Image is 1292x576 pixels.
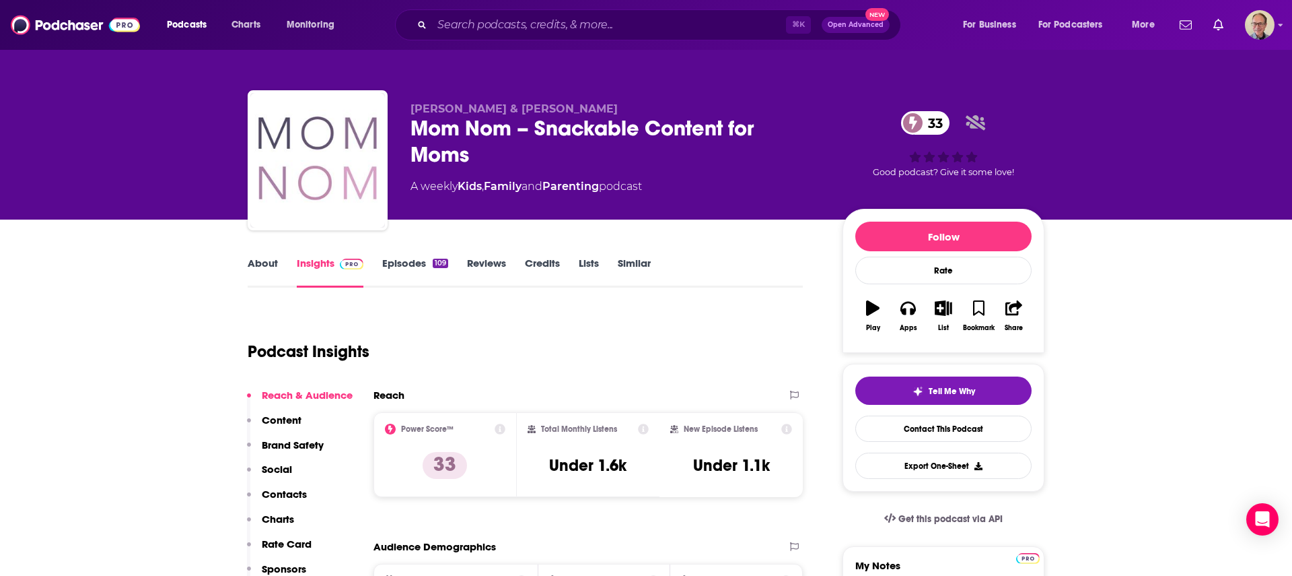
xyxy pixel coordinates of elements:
[873,167,1014,177] span: Good podcast? Give it some love!
[522,180,542,193] span: and
[373,389,404,402] h2: Reach
[828,22,884,28] span: Open Advanced
[382,257,448,288] a: Episodes109
[410,102,618,115] span: [PERSON_NAME] & [PERSON_NAME]
[855,453,1032,479] button: Export One-Sheet
[963,15,1016,34] span: For Business
[247,389,353,414] button: Reach & Audience
[231,15,260,34] span: Charts
[167,15,207,34] span: Podcasts
[373,540,496,553] h2: Audience Demographics
[1005,324,1023,332] div: Share
[262,563,306,575] p: Sponsors
[866,324,880,332] div: Play
[340,259,363,269] img: Podchaser Pro
[961,292,996,340] button: Bookmark
[1016,551,1040,564] a: Pro website
[997,292,1032,340] button: Share
[484,180,522,193] a: Family
[1038,15,1103,34] span: For Podcasters
[855,377,1032,405] button: tell me why sparkleTell Me Why
[873,503,1013,536] a: Get this podcast via API
[1246,503,1279,536] div: Open Intercom Messenger
[458,180,482,193] a: Kids
[579,257,599,288] a: Lists
[247,439,324,463] button: Brand Safety
[901,111,949,135] a: 33
[822,17,890,33] button: Open AdvancedNew
[542,180,599,193] a: Parenting
[954,14,1033,36] button: open menu
[786,16,811,34] span: ⌘ K
[247,538,312,563] button: Rate Card
[11,12,140,38] img: Podchaser - Follow, Share and Rate Podcasts
[1016,553,1040,564] img: Podchaser Pro
[262,538,312,550] p: Rate Card
[963,324,995,332] div: Bookmark
[618,257,651,288] a: Similar
[1174,13,1197,36] a: Show notifications dropdown
[248,342,369,362] h1: Podcast Insights
[898,513,1003,525] span: Get this podcast via API
[287,15,334,34] span: Monitoring
[1245,10,1275,40] span: Logged in as tommy.lynch
[408,9,914,40] div: Search podcasts, credits, & more...
[1030,14,1122,36] button: open menu
[262,513,294,525] p: Charts
[410,179,642,195] div: A weekly podcast
[541,424,617,434] h2: Total Monthly Listens
[247,463,292,488] button: Social
[855,257,1032,284] div: Rate
[938,324,949,332] div: List
[247,488,307,513] button: Contacts
[900,324,917,332] div: Apps
[223,14,268,36] a: Charts
[914,111,949,135] span: 33
[890,292,925,340] button: Apps
[432,14,786,36] input: Search podcasts, credits, & more...
[1132,15,1155,34] span: More
[855,292,890,340] button: Play
[248,257,278,288] a: About
[865,8,890,21] span: New
[525,257,560,288] a: Credits
[1245,10,1275,40] button: Show profile menu
[247,414,301,439] button: Content
[433,259,448,268] div: 109
[401,424,454,434] h2: Power Score™
[262,439,324,451] p: Brand Safety
[684,424,758,434] h2: New Episode Listens
[1208,13,1229,36] a: Show notifications dropdown
[297,257,363,288] a: InsightsPodchaser Pro
[855,416,1032,442] a: Contact This Podcast
[262,488,307,501] p: Contacts
[467,257,506,288] a: Reviews
[262,389,353,402] p: Reach & Audience
[262,414,301,426] p: Content
[912,386,923,397] img: tell me why sparkle
[482,180,484,193] span: ,
[842,102,1044,186] div: 33Good podcast? Give it some love!
[262,463,292,476] p: Social
[693,455,770,476] h3: Under 1.1k
[549,455,626,476] h3: Under 1.6k
[277,14,352,36] button: open menu
[855,222,1032,251] button: Follow
[250,93,385,228] img: Mom Nom – Snackable Content for Moms
[926,292,961,340] button: List
[247,513,294,538] button: Charts
[423,452,467,479] p: 33
[1245,10,1275,40] img: User Profile
[929,386,975,397] span: Tell Me Why
[157,14,224,36] button: open menu
[1122,14,1172,36] button: open menu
